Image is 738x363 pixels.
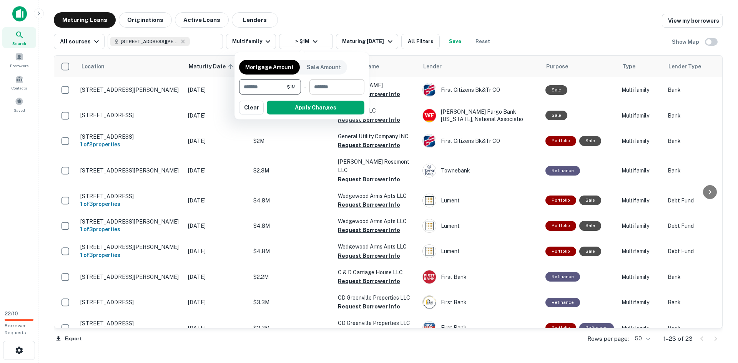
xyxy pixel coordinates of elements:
div: - [304,79,306,94]
button: Apply Changes [267,101,364,114]
iframe: Chat Widget [700,302,738,338]
span: $1M [287,83,296,90]
p: Sale Amount [307,63,341,71]
p: Mortgage Amount [245,63,294,71]
button: Clear [239,101,264,114]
